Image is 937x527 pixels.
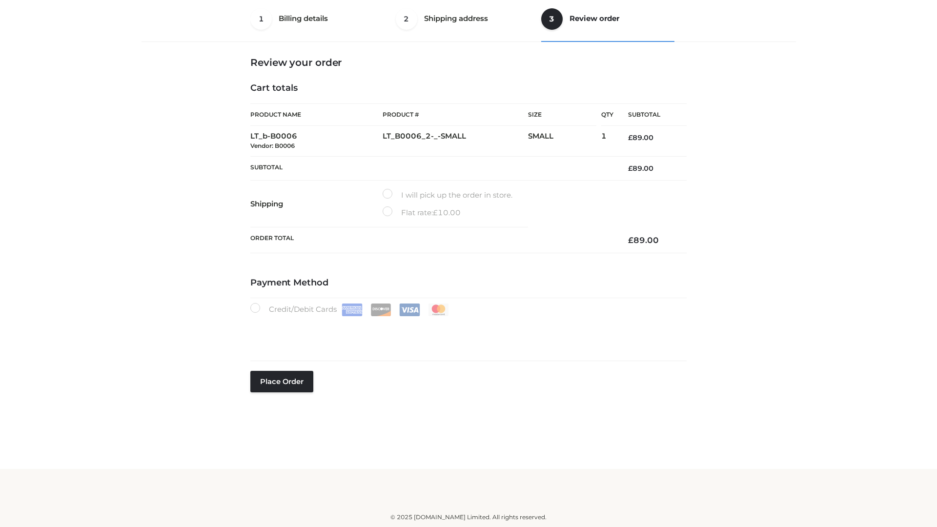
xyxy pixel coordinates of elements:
td: LT_B0006_2-_-SMALL [383,126,528,157]
th: Size [528,104,596,126]
th: Shipping [250,181,383,227]
h4: Cart totals [250,83,687,94]
small: Vendor: B0006 [250,142,295,149]
th: Subtotal [613,104,687,126]
img: Visa [399,304,420,316]
bdi: 89.00 [628,235,659,245]
th: Product # [383,103,528,126]
img: Amex [342,304,363,316]
img: Mastercard [428,304,449,316]
td: SMALL [528,126,601,157]
bdi: 89.00 [628,164,653,173]
img: Discover [370,304,391,316]
div: © 2025 [DOMAIN_NAME] Limited. All rights reserved. [145,512,792,522]
td: LT_b-B0006 [250,126,383,157]
iframe: Secure payment input frame [248,314,685,350]
bdi: 10.00 [433,208,461,217]
h4: Payment Method [250,278,687,288]
th: Qty [601,103,613,126]
th: Product Name [250,103,383,126]
label: Credit/Debit Cards [250,303,450,316]
label: I will pick up the order in store. [383,189,512,202]
span: £ [628,235,633,245]
th: Order Total [250,227,613,253]
bdi: 89.00 [628,133,653,142]
span: £ [628,133,632,142]
h3: Review your order [250,57,687,68]
th: Subtotal [250,156,613,180]
span: £ [433,208,438,217]
label: Flat rate: [383,206,461,219]
td: 1 [601,126,613,157]
span: £ [628,164,632,173]
button: Place order [250,371,313,392]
